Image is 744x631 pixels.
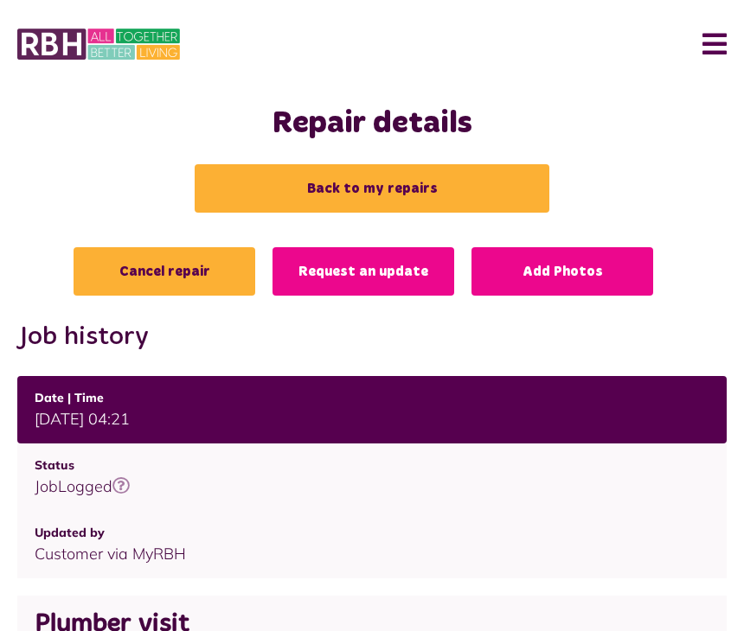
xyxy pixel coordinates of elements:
a: Request an update [273,247,454,296]
td: JobLogged [17,443,727,511]
img: MyRBH [17,26,180,62]
a: Cancel repair [74,247,255,296]
a: Add Photos [471,247,653,296]
td: Customer via MyRBH [17,511,727,578]
td: [DATE] 04:21 [17,376,727,443]
h1: Repair details [17,105,727,143]
h2: Job history [17,322,727,353]
a: Back to my repairs [195,164,549,213]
